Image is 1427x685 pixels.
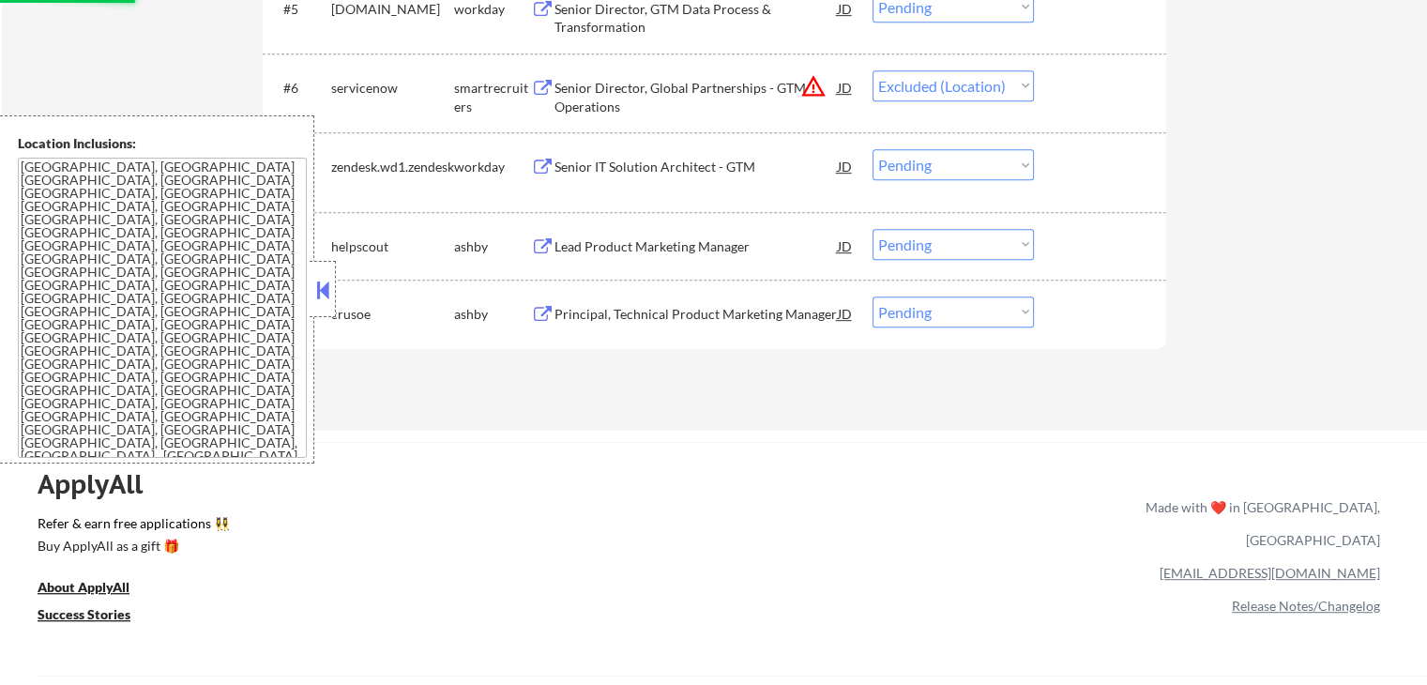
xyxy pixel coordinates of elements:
a: [EMAIL_ADDRESS][DOMAIN_NAME] [1160,565,1380,581]
div: ashby [454,237,531,256]
div: crusoe [331,305,454,324]
div: Location Inclusions: [18,134,307,153]
div: ApplyAll [38,468,164,500]
div: JD [836,70,855,104]
a: About ApplyAll [38,578,156,601]
div: #6 [283,79,316,98]
div: JD [836,149,855,183]
div: JD [836,297,855,330]
div: Senior Director, Global Partnerships - GTM Operations [554,79,838,115]
div: JD [836,229,855,263]
div: workday [454,158,531,176]
a: Refer & earn free applications 👯‍♀️ [38,517,753,537]
a: Buy ApplyAll as a gift 🎁 [38,537,225,560]
u: Success Stories [38,606,130,622]
div: Made with ❤️ in [GEOGRAPHIC_DATA], [GEOGRAPHIC_DATA] [1138,491,1380,556]
u: About ApplyAll [38,579,129,595]
a: Release Notes/Changelog [1232,598,1380,614]
button: warning_amber [800,73,827,99]
div: servicenow [331,79,454,98]
div: zendesk.wd1.zendesk [331,158,454,176]
div: Buy ApplyAll as a gift 🎁 [38,540,225,553]
div: Lead Product Marketing Manager [554,237,838,256]
a: Success Stories [38,605,156,629]
div: helpscout [331,237,454,256]
div: Senior IT Solution Architect - GTM [554,158,838,176]
div: smartrecruiters [454,79,531,115]
div: ashby [454,305,531,324]
div: Principal, Technical Product Marketing Manager [554,305,838,324]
